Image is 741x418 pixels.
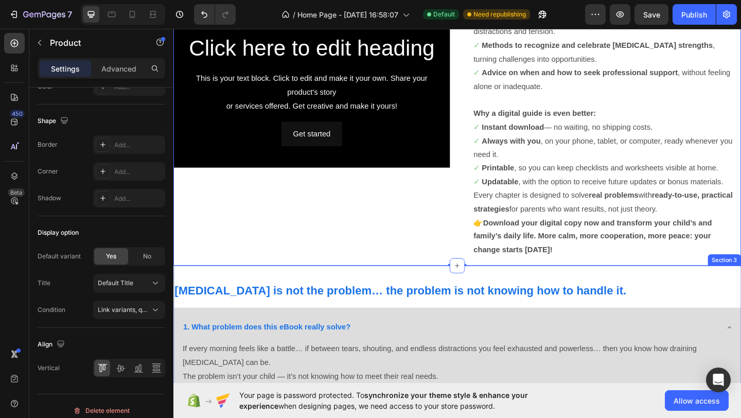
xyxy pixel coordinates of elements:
[194,4,236,25] div: Undo/Redo
[335,15,586,24] strong: Methods to recognize and celebrate [MEDICAL_DATA] strengths
[73,405,130,417] div: Delete element
[452,178,506,187] strong: real problems
[38,278,50,288] div: Title
[326,86,608,176] p: — no waiting, no shipping costs. , on your phone, tablet, or computer, ready whenever you need it...
[326,208,586,247] strong: Download your digital copy now and transform your child’s and family’s daily life. More calm, mor...
[38,167,58,176] div: Corner
[98,306,250,313] span: Link variants, quantity <br> between same products
[114,141,163,150] div: Add...
[93,301,165,319] button: Link variants, quantity <br> between same products
[326,45,333,54] span: ✓
[335,119,399,128] strong: Always with you
[293,9,295,20] span: /
[93,274,165,292] button: Default Title
[143,252,151,261] span: No
[38,363,60,373] div: Vertical
[673,4,716,25] button: Publish
[173,27,741,384] iframe: Design area
[643,10,660,19] span: Save
[114,194,163,203] div: Add...
[335,45,548,54] strong: Advice on when and how to seek professional support
[8,188,25,197] div: Beta
[326,89,460,98] strong: Why a digital guide is even better:
[584,248,615,257] div: Section 3
[297,9,398,20] span: Home Page - [DATE] 16:58:07
[634,4,668,25] button: Save
[98,278,133,288] span: Default Title
[38,305,65,315] div: Condition
[674,395,720,406] span: Allow access
[326,104,333,113] span: ✓
[67,8,72,21] p: 7
[326,176,608,205] p: Every chapter is designed to solve with for parents who want results, not just theory.
[101,63,136,74] p: Advanced
[38,252,81,261] div: Default variant
[38,194,61,203] div: Shadow
[335,148,370,157] strong: Printable
[239,391,528,410] span: synchronize your theme style & enhance your experience
[38,338,67,352] div: Align
[10,342,608,416] p: If every morning feels like a battle… if between tears, shouting, and endless distractions you fe...
[326,119,333,128] span: ✓
[326,148,333,157] span: ✓
[681,9,707,20] div: Publish
[326,205,608,250] p: 👉
[473,10,526,19] span: Need republishing
[38,140,58,149] div: Border
[433,10,455,19] span: Default
[4,4,77,25] button: 7
[706,368,731,392] div: Open Intercom Messenger
[665,390,729,411] button: Allow access
[239,390,568,411] span: Your page is password protected. To when designing pages, we need access to your store password.
[106,252,116,261] span: Yes
[38,114,70,128] div: Shape
[38,228,79,237] div: Display option
[326,178,608,202] strong: ready-to-use, practical strategies
[335,163,375,172] strong: Updatable
[10,321,192,330] strong: 1. What problem does this eBook really solve?
[335,104,403,113] strong: Instant download
[50,37,137,49] p: Product
[10,110,25,118] div: 450
[114,167,163,177] div: Add...
[326,163,333,172] span: ✓
[1,279,492,293] strong: [MEDICAL_DATA] is not the problem… the problem is not knowing how to handle it.
[51,63,80,74] p: Settings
